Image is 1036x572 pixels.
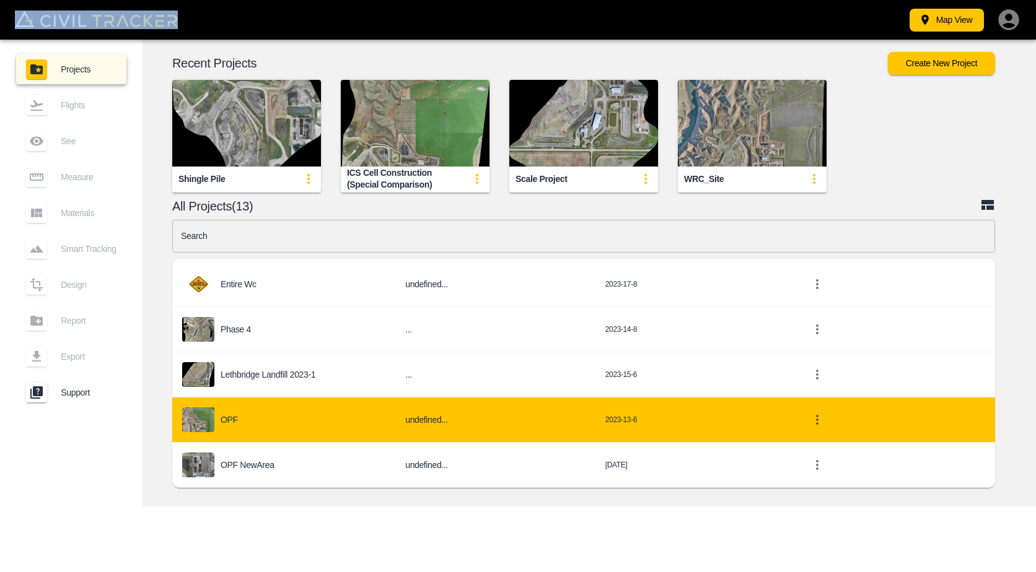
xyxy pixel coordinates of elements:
img: Scale Project [509,80,658,167]
h6: undefined... [405,457,586,473]
td: 2023-14-8 [595,307,796,352]
img: Civil Tracker [15,11,178,27]
p: Recent Projects [172,58,888,68]
img: project-image [182,272,214,297]
p: OPF newArea [221,460,274,470]
button: update-card-details [296,167,321,191]
span: Projects [61,64,116,74]
img: project-image [182,317,214,342]
div: ICS Cell Construction (Special Comparison) [347,167,465,190]
h6: undefined... [405,277,586,292]
h6: undefined... [405,412,586,428]
p: Phase 4 [221,324,251,334]
img: WRC_Site [678,80,827,167]
a: Projects [16,54,126,84]
img: Shingle Pile [172,80,321,167]
div: Scale Project [516,173,568,185]
p: All Projects(13) [172,201,980,211]
button: update-card-details [633,167,658,191]
h6: ... [405,367,586,383]
td: 2023-13-6 [595,397,796,443]
p: OPF [221,415,238,425]
button: Create New Project [888,52,995,75]
td: 2023-15-6 [595,352,796,397]
td: 2023-17-8 [595,262,796,307]
div: WRC_Site [684,173,724,185]
h6: ... [405,322,586,337]
button: Map View [910,9,984,32]
button: update-card-details [465,167,489,191]
a: Support [16,378,126,407]
div: Shingle Pile [178,173,225,185]
img: ICS Cell Construction (Special Comparison) [341,80,489,167]
button: update-card-details [802,167,827,191]
td: [DATE] [595,443,796,488]
p: Lethbridge Landfill 2023-1 [221,370,315,379]
p: Entire wc [221,279,257,289]
img: project-image [182,407,214,432]
img: project-image [182,362,214,387]
img: project-image [182,453,214,477]
span: Support [61,388,116,397]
